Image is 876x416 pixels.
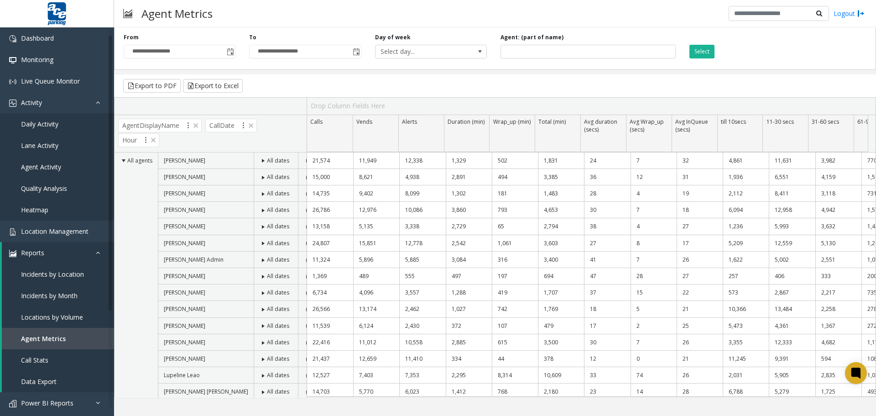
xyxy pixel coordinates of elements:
td: 3,982 [815,153,861,169]
span: [PERSON_NAME] [164,190,205,197]
td: 5,002 [769,252,815,268]
td: 3,118 [815,185,861,202]
td: 13,174 [353,301,399,317]
td: 12,333 [769,334,815,351]
td: 1,288 [446,284,492,301]
a: Agent Metrics [2,328,114,349]
span: All dates [267,371,289,379]
td: 30 [584,334,630,351]
td: 1,061 [492,235,538,252]
span: All dates [267,388,289,395]
td: 21 [677,301,723,317]
span: [PERSON_NAME] [164,322,205,330]
td: 1,329 [446,153,492,169]
td: 5,770 [353,384,399,400]
td: 7,403 [353,367,399,384]
button: Select [689,45,714,58]
td: 2 [631,318,677,334]
span: [PERSON_NAME] [164,289,205,296]
span: [PERSON_NAME] [164,173,205,181]
td: 7 [631,252,677,268]
td: 8,411 [769,185,815,202]
td: 489 [353,268,399,284]
td: 26,566 [307,301,353,317]
td: 5,896 [353,252,399,268]
label: From [124,33,139,42]
td: 17 [677,235,723,252]
button: Export to PDF [123,79,181,93]
a: Call Stats [2,349,114,371]
td: 44 [492,351,538,367]
span: Alerts [402,118,417,126]
td: 2,258 [815,301,861,317]
a: Locations by Volume [2,306,114,328]
td: 497 [446,268,492,284]
td: 1,369 [307,268,353,284]
td: 17 [584,318,630,334]
span: Dashboard [21,34,54,42]
span: All dates [267,355,289,363]
td: 27 [677,268,723,284]
span: Agent Metrics [21,334,66,343]
span: [PERSON_NAME] [164,355,205,363]
span: Toggle popup [351,45,361,58]
td: 12,527 [307,367,353,384]
td: 2,217 [815,284,861,301]
td: 23 [584,384,630,400]
span: All dates [267,239,289,247]
td: 181 [492,185,538,202]
td: 2,462 [399,301,445,317]
a: Incidents by Month [2,285,114,306]
span: Quality Analysis [21,184,67,193]
span: Incidents by Location [21,270,84,279]
td: 12,559 [769,235,815,252]
span: All dates [267,157,289,164]
span: Call Stats [21,356,48,364]
span: [PERSON_NAME] [164,305,205,313]
a: Data Export [2,371,114,392]
span: [PERSON_NAME] [PERSON_NAME] [164,388,248,395]
td: 9,402 [353,185,399,202]
td: 7 [631,334,677,351]
td: 5,993 [769,218,815,235]
span: CallDate [205,119,257,132]
td: 12 [631,169,677,185]
td: 694 [538,268,584,284]
span: Wrap_up (min) [493,118,531,126]
span: Calls [310,118,323,126]
td: 8,314 [492,367,538,384]
td: 4 [631,218,677,235]
td: 197 [492,268,538,284]
td: 742 [492,301,538,317]
span: All dates [267,289,289,296]
td: 7 [631,153,677,169]
td: 8 [631,235,677,252]
td: 2,180 [538,384,584,400]
span: Location Management [21,227,89,236]
td: 4,938 [399,169,445,185]
img: 'icon' [9,400,16,407]
td: 3,385 [538,169,584,185]
td: 8,099 [399,185,445,202]
span: All dates [267,322,289,330]
td: 24 [584,153,630,169]
span: Toggle popup [225,45,235,58]
td: 4,653 [538,202,584,218]
span: Activity [21,98,42,107]
span: All dates [267,272,289,280]
td: 7 [631,202,677,218]
td: 21 [677,351,723,367]
td: 14,703 [307,384,353,400]
td: 3,338 [399,218,445,235]
span: [PERSON_NAME] [164,157,205,164]
span: Incidents by Month [21,291,78,300]
a: Logout [834,9,865,18]
td: 573 [723,284,769,301]
span: [PERSON_NAME] [164,239,205,247]
td: 11,949 [353,153,399,169]
td: 3,400 [538,252,584,268]
label: Day of week [375,33,411,42]
td: 25 [677,318,723,334]
td: 333 [815,268,861,284]
td: 2,542 [446,235,492,252]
